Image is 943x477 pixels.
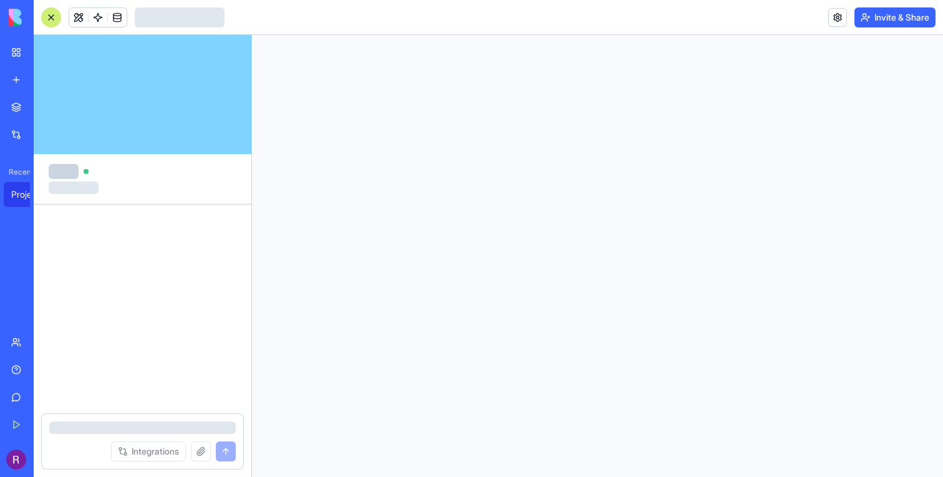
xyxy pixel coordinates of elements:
img: ACg8ocI3DhKXQQvFoMJEZBViHtGNqtGAGt1ZXjZsGP1se3S7WmpHtA=s96-c [6,450,26,470]
span: Recent [4,167,30,177]
button: Invite & Share [854,7,936,27]
a: ProjectFlow Pro [4,182,54,207]
img: logo [9,9,86,26]
div: ProjectFlow Pro [11,188,46,201]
